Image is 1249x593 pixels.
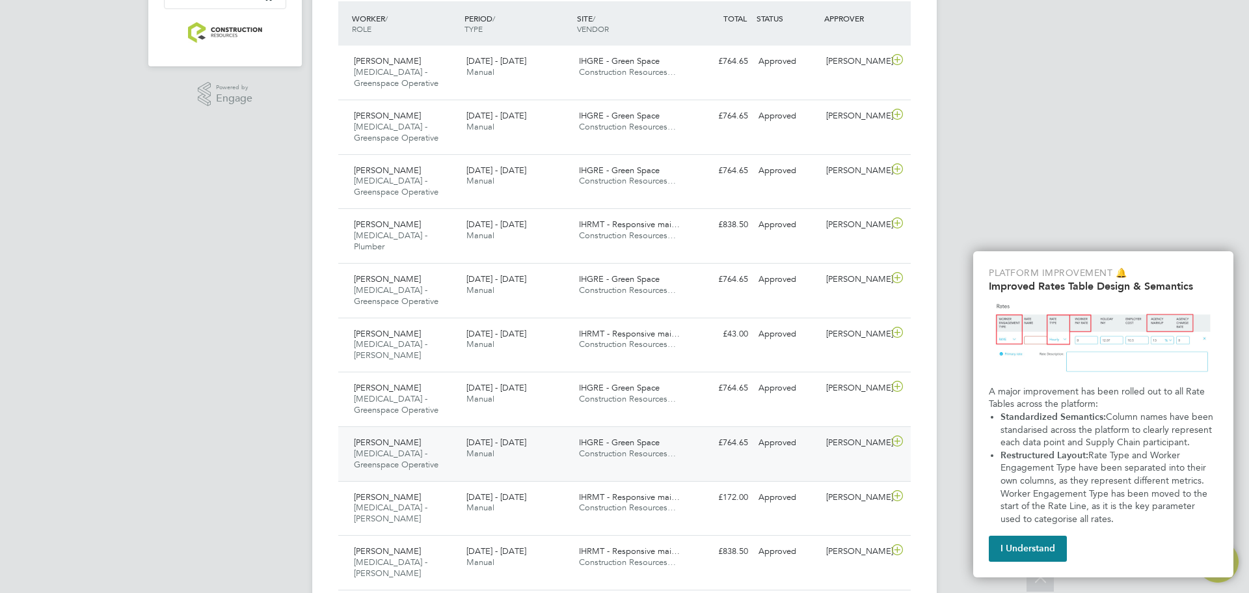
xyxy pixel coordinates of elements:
span: [DATE] - [DATE] [466,273,526,284]
span: Manual [466,175,494,186]
span: [DATE] - [DATE] [466,491,526,503]
div: PERIOD [461,7,574,40]
span: / [492,13,495,23]
div: APPROVER [821,7,889,30]
p: Platform Improvement 🔔 [989,267,1218,280]
div: Approved [753,214,821,236]
div: Approved [753,432,821,454]
img: Updated Rates Table Design & Semantics [989,297,1218,380]
span: [DATE] - [DATE] [466,382,526,393]
span: [DATE] - [DATE] [466,545,526,557]
a: Go to home page [164,22,286,43]
div: £764.65 [686,105,753,127]
span: Construction Resources… [579,448,676,459]
span: [PERSON_NAME] [354,545,421,557]
span: IHRMT - Responsive mai… [579,491,680,503]
div: Approved [753,160,821,182]
span: TYPE [464,23,483,34]
span: / [593,13,595,23]
span: [PERSON_NAME] [354,55,421,66]
span: [PERSON_NAME] [354,382,421,393]
div: STATUS [753,7,821,30]
div: [PERSON_NAME] [821,269,889,290]
span: Construction Resources… [579,230,676,241]
span: IHGRE - Green Space [579,437,660,448]
span: Manual [466,121,494,132]
span: IHGRE - Green Space [579,55,660,66]
strong: Standardized Semantics: [1001,411,1106,422]
span: [PERSON_NAME] [354,437,421,448]
div: £764.65 [686,378,753,399]
span: Construction Resources… [579,338,676,350]
span: ROLE [352,23,371,34]
span: [MEDICAL_DATA] - [PERSON_NAME] [354,502,427,524]
span: [MEDICAL_DATA] - Greenspace Operative [354,66,438,89]
div: SITE [574,7,686,40]
span: [DATE] - [DATE] [466,219,526,230]
span: Rate Type and Worker Engagement Type have been separated into their own columns, as they represen... [1001,450,1210,525]
div: [PERSON_NAME] [821,378,889,399]
div: [PERSON_NAME] [821,432,889,454]
span: IHGRE - Green Space [579,110,660,121]
div: Approved [753,105,821,127]
span: TOTAL [723,13,747,23]
span: [MEDICAL_DATA] - [PERSON_NAME] [354,338,427,361]
span: [PERSON_NAME] [354,219,421,230]
span: [PERSON_NAME] [354,491,421,503]
span: Column names have been standarised across the platform to clearly represent each data point and S... [1001,411,1216,448]
div: [PERSON_NAME] [821,324,889,345]
span: IHRMT - Responsive mai… [579,328,680,339]
span: IHRMT - Responsive mai… [579,219,680,230]
div: [PERSON_NAME] [821,487,889,508]
span: Manual [466,393,494,404]
span: [DATE] - [DATE] [466,328,526,339]
span: Manual [466,557,494,568]
span: [MEDICAL_DATA] - Greenspace Operative [354,121,438,143]
div: Approved [753,487,821,508]
div: [PERSON_NAME] [821,105,889,127]
div: £43.00 [686,324,753,345]
img: construction-resources-logo-retina.png [188,22,263,43]
span: [MEDICAL_DATA] - Greenspace Operative [354,393,438,415]
span: Construction Resources… [579,502,676,513]
div: £764.65 [686,51,753,72]
div: Approved [753,51,821,72]
div: [PERSON_NAME] [821,51,889,72]
div: Approved [753,378,821,399]
span: [DATE] - [DATE] [466,165,526,176]
h2: Improved Rates Table Design & Semantics [989,280,1218,292]
span: Manual [466,66,494,77]
span: [PERSON_NAME] [354,110,421,121]
span: [PERSON_NAME] [354,165,421,176]
p: A major improvement has been rolled out to all Rate Tables across the platform: [989,385,1218,411]
span: Construction Resources… [579,121,676,132]
span: [PERSON_NAME] [354,273,421,284]
span: Manual [466,284,494,296]
span: [MEDICAL_DATA] - Greenspace Operative [354,448,438,470]
span: Construction Resources… [579,284,676,296]
span: IHGRE - Green Space [579,165,660,176]
div: Approved [753,324,821,345]
span: Manual [466,448,494,459]
span: [MEDICAL_DATA] - Plumber [354,230,427,252]
span: VENDOR [577,23,609,34]
strong: Restructured Layout: [1001,450,1088,461]
span: Manual [466,338,494,350]
span: Construction Resources… [579,393,676,404]
span: [DATE] - [DATE] [466,55,526,66]
div: £764.65 [686,432,753,454]
button: I Understand [989,536,1067,562]
span: Manual [466,230,494,241]
div: Approved [753,269,821,290]
span: [DATE] - [DATE] [466,437,526,448]
span: IHRMT - Responsive mai… [579,545,680,557]
span: [MEDICAL_DATA] - Greenspace Operative [354,284,438,307]
div: £764.65 [686,160,753,182]
span: IHGRE - Green Space [579,382,660,393]
span: Engage [216,93,252,104]
span: [MEDICAL_DATA] - [PERSON_NAME] [354,557,427,579]
div: Approved [753,541,821,562]
span: Manual [466,502,494,513]
div: £764.65 [686,269,753,290]
div: WORKER [349,7,461,40]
